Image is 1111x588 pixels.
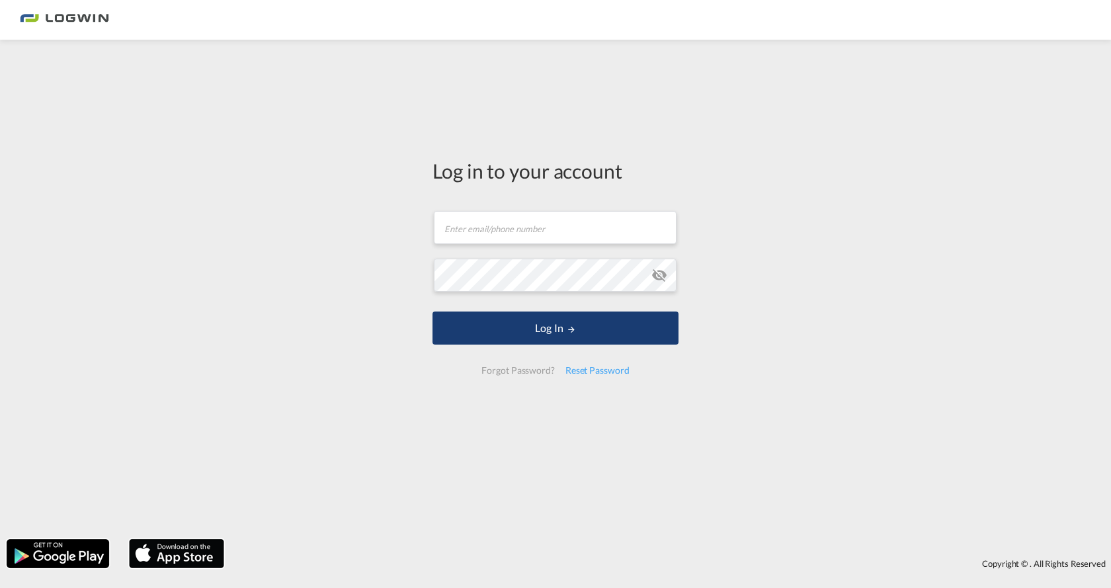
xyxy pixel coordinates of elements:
[128,538,226,569] img: apple.png
[432,312,679,345] button: LOGIN
[434,211,677,244] input: Enter email/phone number
[20,5,109,35] img: bc73a0e0d8c111efacd525e4c8ad7d32.png
[476,358,559,382] div: Forgot Password?
[651,267,667,283] md-icon: icon-eye-off
[432,157,679,185] div: Log in to your account
[560,358,635,382] div: Reset Password
[5,538,110,569] img: google.png
[231,552,1111,575] div: Copyright © . All Rights Reserved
